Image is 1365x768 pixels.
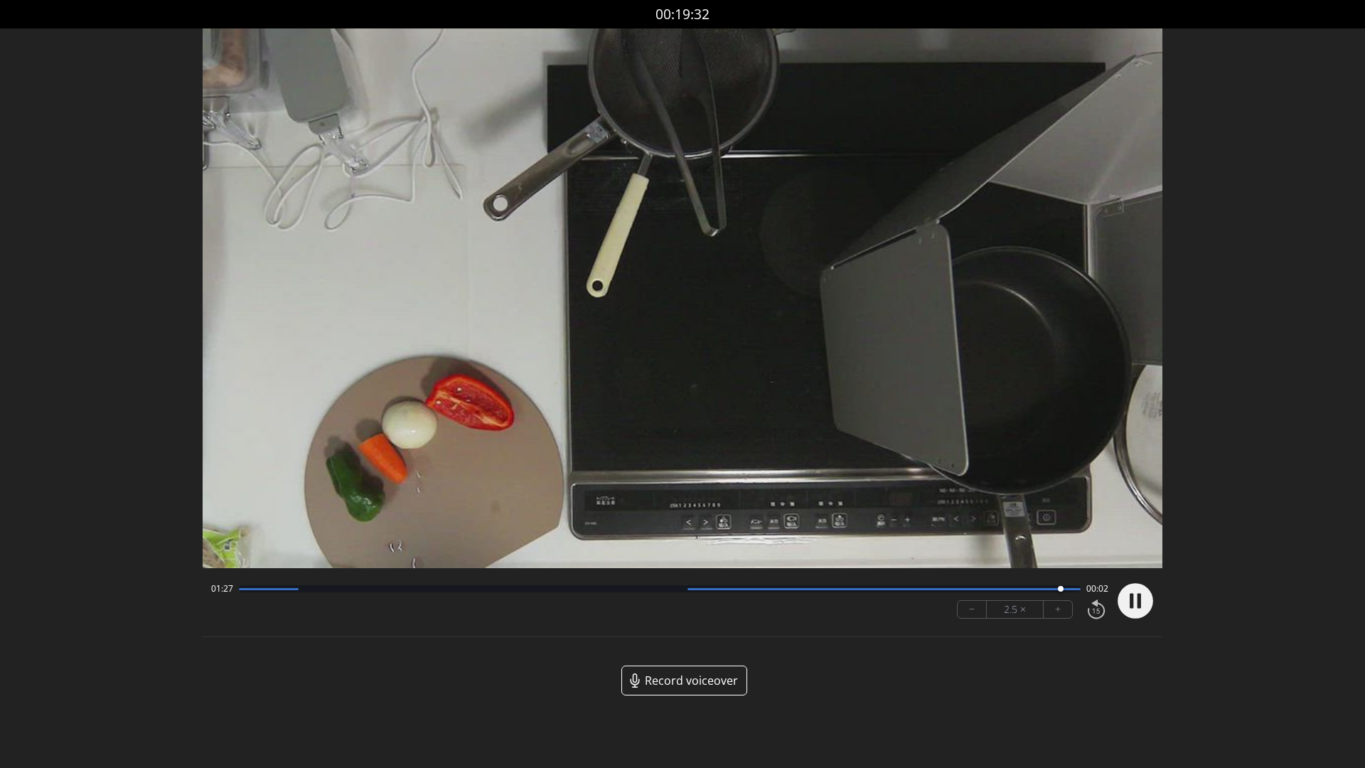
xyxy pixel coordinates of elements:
div: 2.5 × [987,601,1044,618]
a: 00:19:32 [655,4,710,25]
button: − [958,601,987,618]
span: 00:02 [1086,583,1108,594]
button: + [1044,601,1072,618]
a: Record voiceover [621,666,747,695]
span: 01:27 [211,583,233,594]
span: Record voiceover [645,672,738,689]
